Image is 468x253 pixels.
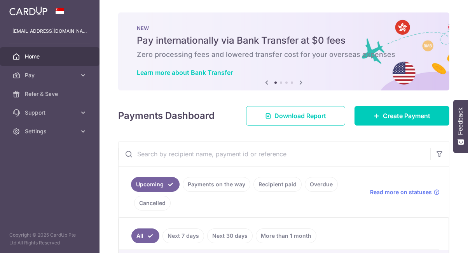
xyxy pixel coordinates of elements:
a: Download Report [246,106,345,126]
button: Feedback - Show survey [453,100,468,153]
input: Search by recipient name, payment id or reference [119,142,430,166]
a: Overdue [305,177,338,192]
h6: Zero processing fees and lowered transfer cost for your overseas expenses [137,50,431,59]
a: Learn more about Bank Transfer [137,69,233,76]
span: Settings [25,127,76,135]
a: All [131,228,159,243]
a: Read more on statuses [370,188,440,196]
a: More than 1 month [256,228,316,243]
span: Support [25,109,76,117]
a: Payments on the way [183,177,250,192]
span: Read more on statuses [370,188,432,196]
a: Cancelled [134,196,171,211]
span: Home [25,53,76,60]
a: Next 7 days [162,228,204,243]
span: Pay [25,71,76,79]
h5: Pay internationally via Bank Transfer at $0 fees [137,34,431,47]
a: Next 30 days [207,228,253,243]
p: NEW [137,25,431,31]
span: Feedback [457,108,464,135]
h4: Payments Dashboard [118,109,215,123]
img: Bank transfer banner [118,12,449,90]
span: Download Report [274,111,326,120]
span: Refer & Save [25,90,76,98]
a: Recipient paid [253,177,302,192]
span: Create Payment [383,111,430,120]
a: Upcoming [131,177,180,192]
a: Create Payment [354,106,449,126]
p: [EMAIL_ADDRESS][DOMAIN_NAME] [12,27,87,35]
img: CardUp [9,6,47,16]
